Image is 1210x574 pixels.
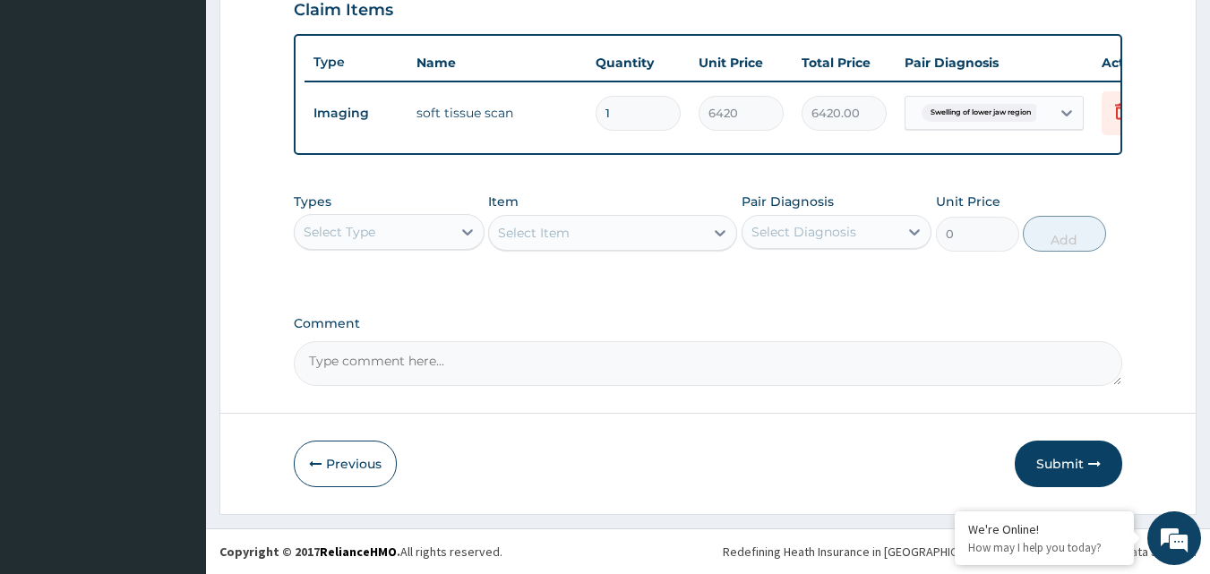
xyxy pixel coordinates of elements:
th: Total Price [793,45,896,81]
th: Quantity [587,45,690,81]
th: Actions [1093,45,1182,81]
a: RelianceHMO [320,544,397,560]
div: Minimize live chat window [294,9,337,52]
div: We're Online! [968,521,1120,537]
p: How may I help you today? [968,540,1120,555]
th: Type [305,46,408,79]
label: Pair Diagnosis [742,193,834,210]
th: Pair Diagnosis [896,45,1093,81]
img: d_794563401_company_1708531726252_794563401 [33,90,73,134]
textarea: Type your message and hit 'Enter' [9,383,341,446]
label: Comment [294,316,1123,331]
th: Unit Price [690,45,793,81]
strong: Copyright © 2017 . [219,544,400,560]
h3: Claim Items [294,1,393,21]
div: Chat with us now [93,100,301,124]
td: soft tissue scan [408,95,587,131]
button: Submit [1015,441,1122,487]
div: Redefining Heath Insurance in [GEOGRAPHIC_DATA] using Telemedicine and Data Science! [723,543,1197,561]
td: Imaging [305,97,408,130]
button: Previous [294,441,397,487]
label: Types [294,194,331,210]
label: Unit Price [936,193,1000,210]
div: Select Type [304,223,375,241]
span: Swelling of lower jaw region [922,104,1040,122]
label: Item [488,193,519,210]
div: Select Diagnosis [751,223,856,241]
footer: All rights reserved. [206,528,1210,574]
th: Name [408,45,587,81]
button: Add [1023,216,1106,252]
span: We're online! [104,173,247,354]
